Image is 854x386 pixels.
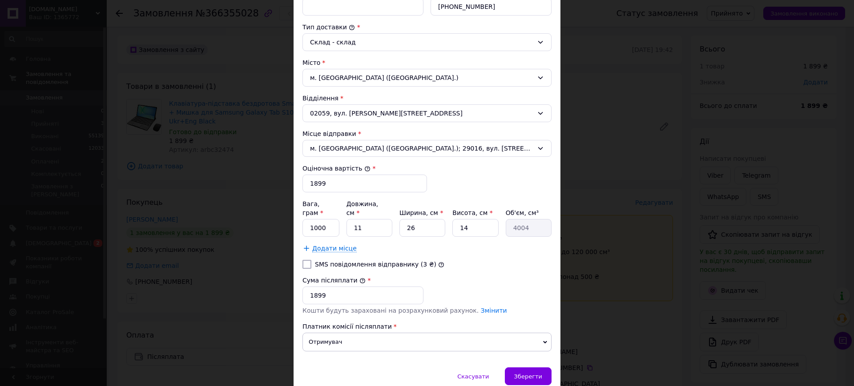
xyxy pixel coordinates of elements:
[346,200,379,216] label: Довжина, см
[302,58,552,67] div: Місто
[302,104,552,122] div: 02059, вул. [PERSON_NAME][STREET_ADDRESS]
[514,373,542,380] span: Зберегти
[302,94,552,103] div: Відділення
[310,37,533,47] div: Склад - склад
[457,373,489,380] span: Скасувати
[302,165,371,172] label: Оціночна вартість
[315,261,436,268] label: SMS повідомлення відправнику (3 ₴)
[481,307,507,314] a: Змінити
[302,333,552,351] span: Отримувач
[302,200,323,216] label: Вага, грам
[310,144,533,153] span: м. [GEOGRAPHIC_DATA] ([GEOGRAPHIC_DATA].); 29016, вул. [STREET_ADDRESS]
[452,209,492,216] label: Висота, см
[302,69,552,87] div: м. [GEOGRAPHIC_DATA] ([GEOGRAPHIC_DATA].)
[399,209,443,216] label: Ширина, см
[302,307,507,314] span: Кошти будуть зараховані на розрахунковий рахунок.
[302,129,552,138] div: Місце відправки
[312,245,357,252] span: Додати місце
[302,323,392,330] span: Платник комісії післяплати
[506,208,552,217] div: Об'єм, см³
[302,23,552,32] div: Тип доставки
[302,277,366,284] label: Сума післяплати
